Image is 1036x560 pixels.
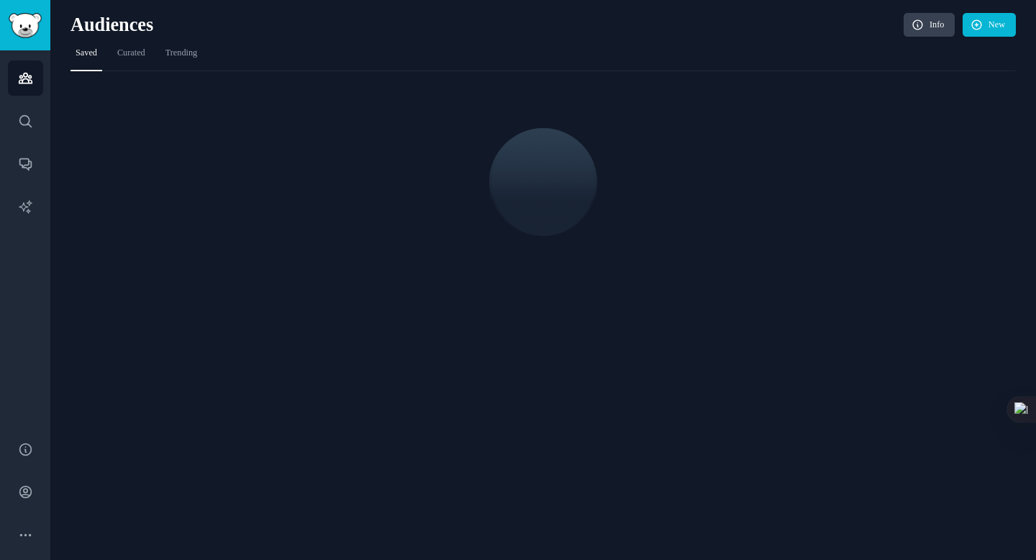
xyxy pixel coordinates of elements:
[71,14,904,37] h2: Audiences
[904,13,955,37] a: Info
[165,47,197,60] span: Trending
[9,13,42,38] img: GummySearch logo
[112,42,150,71] a: Curated
[71,42,102,71] a: Saved
[76,47,97,60] span: Saved
[160,42,202,71] a: Trending
[963,13,1016,37] a: New
[117,47,145,60] span: Curated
